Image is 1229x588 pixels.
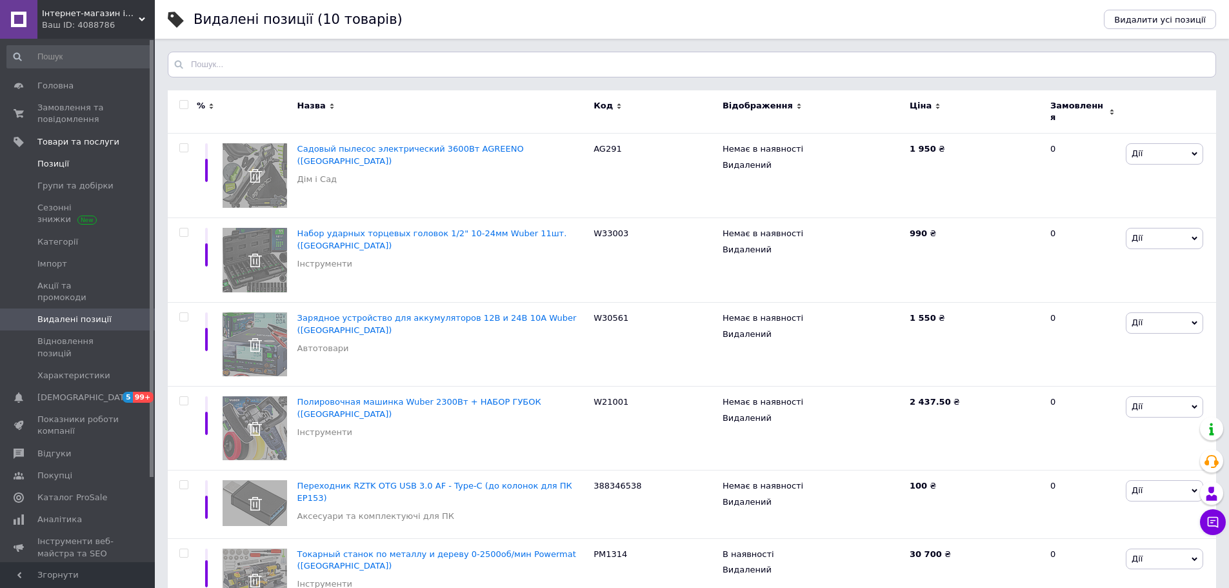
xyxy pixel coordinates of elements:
div: Видалений [723,412,903,424]
div: Ваш ID: 4088786 [42,19,155,31]
span: Відображення [723,100,793,112]
span: Видалити усі позиції [1114,15,1206,25]
b: 1 550 [910,313,936,323]
span: Інтернет-магазин інструментів "In Jeggers Store" [42,8,139,19]
input: Пошук... [168,52,1216,77]
b: 990 [910,228,927,238]
span: Дії [1132,485,1143,495]
span: Видалені позиції [37,314,112,325]
img: Набор ударных торцевых головок 1/2" 10-24мм Wuber 11шт. (Польша) [223,228,287,292]
span: Характеристики [37,370,110,381]
a: Аксесуари та комплектуючі для ПК [297,511,454,522]
span: Назва [297,100,326,112]
div: ₴ [910,143,1039,155]
a: Набор ударных торцевых головок 1/2" 10-24мм Wuber 11шт. ([GEOGRAPHIC_DATA]) [297,228,567,250]
div: 0 [1043,387,1123,471]
span: Позиції [37,158,69,170]
div: Немає в наявності [723,312,903,328]
span: Дії [1132,148,1143,158]
b: 2 437.50 [910,397,951,407]
span: PM1314 [594,549,627,559]
span: 99+ [133,392,154,403]
div: ₴ [910,312,1039,324]
div: Немає в наявності [723,396,903,412]
div: ₴ [910,480,1039,492]
a: Дім і Сад [297,174,337,185]
div: Немає в наявності [723,480,903,496]
span: Імпорт [37,258,67,270]
span: Дії [1132,401,1143,411]
div: Немає в наявності [723,143,903,159]
div: Видалений [723,159,903,171]
span: Акції та промокоди [37,280,119,303]
div: Видалений [723,329,903,340]
img: Зарядное устройство для аккумуляторов 12В и 24В 10А Wuber (Польша) [223,312,287,376]
b: 100 [910,481,927,491]
a: Автотовари [297,343,349,354]
span: Код [594,100,613,112]
div: Видалений [723,244,903,256]
div: ₴ [910,549,1039,560]
div: ₴ [910,228,1039,239]
span: Ціна [910,100,932,112]
span: Покупці [37,470,72,482]
span: W33003 [594,228,628,238]
img: Переходник RZTK OTG USB 3.0 AF - Type-C (до колонок для ПК EP153) [223,480,287,526]
b: 1 950 [910,144,936,154]
div: 0 [1043,303,1123,387]
span: Товари та послуги [37,136,119,148]
span: % [197,100,205,112]
span: Каталог ProSale [37,492,107,503]
a: Переходник RZTK OTG USB 3.0 AF - Type-C (до колонок для ПК EP153) [297,481,572,502]
span: [DEMOGRAPHIC_DATA] [37,392,133,403]
a: Токарный станок по металлу и дереву 0-2500об/мин Powermat ([GEOGRAPHIC_DATA]) [297,549,576,571]
a: Інструменти [297,427,352,438]
span: Відновлення позицій [37,336,119,359]
img: Садовый пылесос электрический 3600Вт AGREENO (Польша) [223,143,287,208]
span: Групи та добірки [37,180,114,192]
a: Садовый пылесос электрический 3600Вт AGREENO ([GEOGRAPHIC_DATA]) [297,144,524,165]
span: Сезонні знижки [37,202,119,225]
span: Дії [1132,318,1143,327]
span: Замовлення [1050,100,1106,123]
div: Видалені позиції (10 товарів) [194,13,403,26]
span: Дії [1132,233,1143,243]
b: 30 700 [910,549,942,559]
div: Немає в наявності [723,228,903,243]
span: Головна [37,80,74,92]
img: Полировочная машинка Wuber 2300Вт + НАБОР ГУБОК (Польша) [223,396,287,460]
div: В наявності [723,549,903,564]
span: W30561 [594,313,628,323]
span: Категорії [37,236,78,248]
span: Дії [1132,554,1143,563]
div: Видалений [723,564,903,576]
div: ₴ [910,396,1039,408]
div: 0 [1043,134,1123,218]
span: W21001 [594,397,628,407]
a: Полировочная машинка Wuber 2300Вт + НАБОР ГУБОК ([GEOGRAPHIC_DATA]) [297,397,541,418]
span: Показники роботи компанії [37,414,119,437]
input: Пошук [6,45,152,68]
button: Чат з покупцем [1200,509,1226,535]
span: Аналітика [37,514,82,525]
span: Інструменти веб-майстра та SEO [37,536,119,559]
span: Відгуки [37,448,71,460]
span: Замовлення та повідомлення [37,102,119,125]
div: 0 [1043,471,1123,539]
span: 5 [123,392,133,403]
div: 0 [1043,218,1123,303]
div: Видалений [723,496,903,508]
span: AG291 [594,144,622,154]
button: Видалити усі позиції [1104,10,1216,29]
a: Зарядное устройство для аккумуляторов 12В и 24В 10А Wuber ([GEOGRAPHIC_DATA]) [297,313,577,334]
a: Інструменти [297,258,352,270]
span: 388346538 [594,481,641,491]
